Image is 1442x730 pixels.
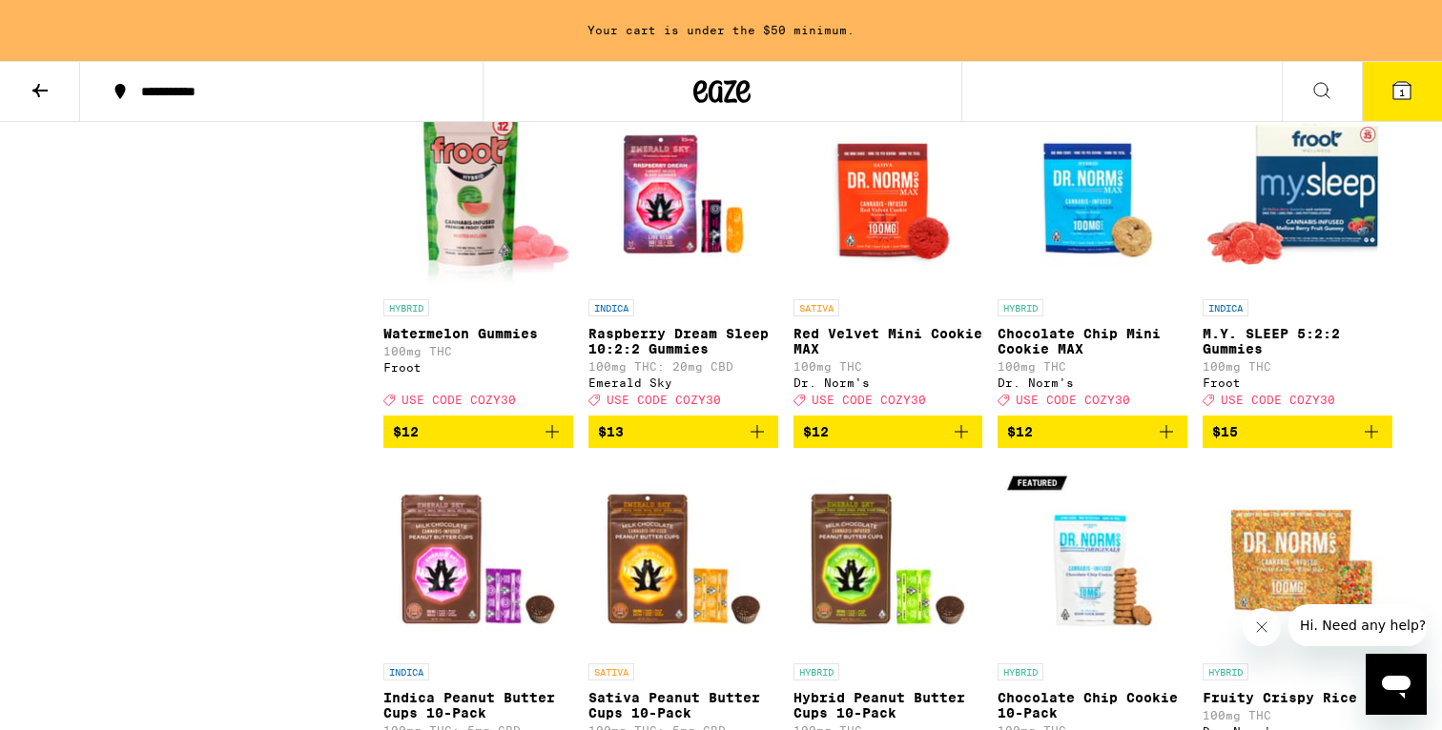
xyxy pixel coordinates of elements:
button: Add to bag [588,416,778,448]
p: Hybrid Peanut Butter Cups 10-Pack [793,690,983,720]
p: INDICA [1203,299,1248,316]
p: 100mg THC [1203,360,1392,373]
button: Add to bag [383,416,573,448]
p: HYBRID [998,299,1043,316]
span: USE CODE COZY30 [402,394,516,406]
span: $15 [1212,424,1238,439]
p: Fruity Crispy Rice Bar [1203,690,1392,705]
img: Froot - Watermelon Gummies [383,99,573,290]
button: Add to bag [998,416,1187,448]
img: Dr. Norm's - Chocolate Chip Cookie 10-Pack [998,463,1187,654]
button: Add to bag [793,416,983,448]
p: SATIVA [588,663,634,680]
p: M.Y. SLEEP 5:2:2 Gummies [1203,326,1392,356]
div: Emerald Sky [588,376,778,389]
img: Emerald Sky - Raspberry Dream Sleep 10:2:2 Gummies [588,99,778,290]
button: 1 [1362,62,1442,121]
span: USE CODE COZY30 [607,394,721,406]
p: 100mg THC [793,360,983,373]
p: HYBRID [383,299,429,316]
span: $13 [598,424,624,439]
p: 100mg THC [1203,709,1392,721]
a: Open page for M.Y. SLEEP 5:2:2 Gummies from Froot [1203,99,1392,416]
p: 100mg THC [383,345,573,357]
span: $12 [393,424,419,439]
p: 100mg THC: 20mg CBD [588,360,778,373]
span: $12 [803,424,829,439]
p: 100mg THC [998,360,1187,373]
img: Emerald Sky - Hybrid Peanut Butter Cups 10-Pack [793,463,983,654]
span: USE CODE COZY30 [1221,394,1335,406]
p: HYBRID [1203,663,1248,680]
p: HYBRID [998,663,1043,680]
p: INDICA [383,663,429,680]
img: Dr. Norm's - Red Velvet Mini Cookie MAX [793,99,983,290]
iframe: Button to launch messaging window [1366,654,1427,715]
p: Watermelon Gummies [383,326,573,341]
button: Add to bag [1203,416,1392,448]
p: Chocolate Chip Mini Cookie MAX [998,326,1187,356]
p: SATIVA [793,299,839,316]
p: Chocolate Chip Cookie 10-Pack [998,690,1187,720]
p: Raspberry Dream Sleep 10:2:2 Gummies [588,326,778,356]
a: Open page for Raspberry Dream Sleep 10:2:2 Gummies from Emerald Sky [588,99,778,416]
p: Sativa Peanut Butter Cups 10-Pack [588,690,778,720]
p: INDICA [588,299,634,316]
a: Open page for Chocolate Chip Mini Cookie MAX from Dr. Norm's [998,99,1187,416]
span: $12 [1007,424,1033,439]
iframe: Message from company [1288,604,1427,646]
span: 1 [1399,87,1405,98]
img: Emerald Sky - Sativa Peanut Butter Cups 10-Pack [588,463,778,654]
img: Emerald Sky - Indica Peanut Butter Cups 10-Pack [383,463,573,654]
p: Indica Peanut Butter Cups 10-Pack [383,690,573,720]
img: Dr. Norm's - Fruity Crispy Rice Bar [1203,463,1392,654]
iframe: Close message [1243,608,1281,646]
div: Dr. Norm's [998,376,1187,389]
span: USE CODE COZY30 [1016,394,1130,406]
div: Froot [1203,376,1392,389]
p: Red Velvet Mini Cookie MAX [793,326,983,356]
a: Open page for Red Velvet Mini Cookie MAX from Dr. Norm's [793,99,983,416]
div: Froot [383,361,573,374]
p: HYBRID [793,663,839,680]
img: Dr. Norm's - Chocolate Chip Mini Cookie MAX [998,99,1187,290]
span: USE CODE COZY30 [812,394,926,406]
img: Froot - M.Y. SLEEP 5:2:2 Gummies [1203,99,1392,290]
div: Dr. Norm's [793,376,983,389]
a: Open page for Watermelon Gummies from Froot [383,99,573,416]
